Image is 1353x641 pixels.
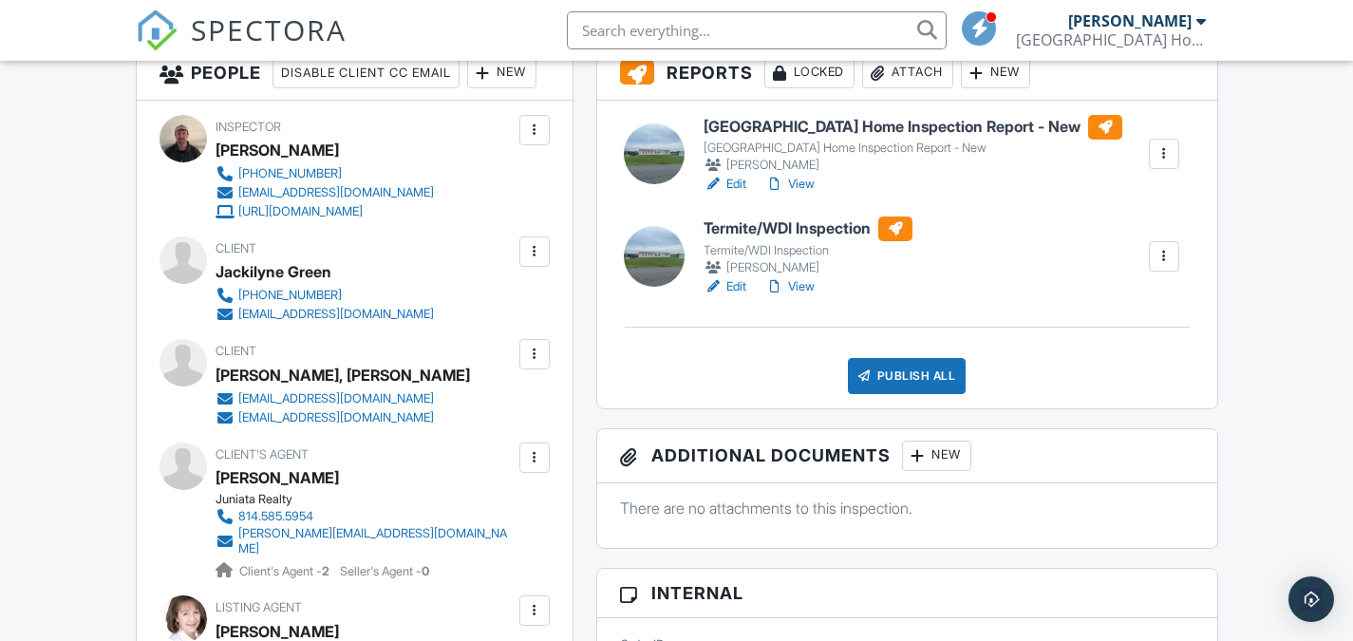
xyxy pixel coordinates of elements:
div: Juniata Realty [216,492,530,507]
div: [EMAIL_ADDRESS][DOMAIN_NAME] [238,391,434,406]
h3: Reports [597,47,1217,101]
span: Seller's Agent - [340,564,429,578]
div: Termite/WDI Inspection [704,243,912,258]
a: [PERSON_NAME][EMAIL_ADDRESS][DOMAIN_NAME] [216,526,515,556]
a: Edit [704,175,746,194]
div: [PERSON_NAME] [704,258,912,277]
div: Open Intercom Messenger [1288,576,1334,622]
div: South Central PA Home Inspection Co. Inc. [1016,30,1206,49]
h3: People [137,47,573,101]
div: 814.585.5954 [238,509,313,524]
h6: Termite/WDI Inspection [704,217,912,241]
a: [PHONE_NUMBER] [216,286,434,305]
div: [PERSON_NAME], [PERSON_NAME] [216,361,470,389]
span: Client [216,241,256,255]
div: Publish All [848,358,967,394]
p: There are no attachments to this inspection. [620,498,1194,518]
div: [PERSON_NAME] [216,136,339,164]
div: [PHONE_NUMBER] [238,166,342,181]
strong: 0 [422,564,429,578]
div: Locked [764,58,855,88]
span: Listing Agent [216,600,302,614]
span: SPECTORA [191,9,347,49]
a: [EMAIL_ADDRESS][DOMAIN_NAME] [216,389,455,408]
div: [PERSON_NAME] [1068,11,1192,30]
a: [PHONE_NUMBER] [216,164,434,183]
div: [PHONE_NUMBER] [238,288,342,303]
a: View [765,175,815,194]
a: [PERSON_NAME] [216,463,339,492]
h3: Additional Documents [597,429,1217,483]
div: New [961,58,1030,88]
div: Attach [862,58,953,88]
a: 814.585.5954 [216,507,515,526]
h6: [GEOGRAPHIC_DATA] Home Inspection Report - New [704,115,1122,140]
div: [GEOGRAPHIC_DATA] Home Inspection Report - New [704,141,1122,156]
a: [EMAIL_ADDRESS][DOMAIN_NAME] [216,305,434,324]
h3: Internal [597,569,1217,618]
div: Jackilyne Green [216,257,331,286]
a: [URL][DOMAIN_NAME] [216,202,434,221]
a: Edit [704,277,746,296]
div: [EMAIL_ADDRESS][DOMAIN_NAME] [238,307,434,322]
div: [EMAIL_ADDRESS][DOMAIN_NAME] [238,185,434,200]
strong: 2 [322,564,329,578]
span: Inspector [216,120,281,134]
div: [URL][DOMAIN_NAME] [238,204,363,219]
a: SPECTORA [136,26,347,66]
div: [EMAIL_ADDRESS][DOMAIN_NAME] [238,410,434,425]
a: [EMAIL_ADDRESS][DOMAIN_NAME] [216,183,434,202]
a: [EMAIL_ADDRESS][DOMAIN_NAME] [216,408,455,427]
a: Termite/WDI Inspection Termite/WDI Inspection [PERSON_NAME] [704,217,912,277]
input: Search everything... [567,11,947,49]
div: New [467,58,536,88]
a: View [765,277,815,296]
div: New [902,441,971,471]
span: Client's Agent [216,447,309,462]
div: Disable Client CC Email [272,58,460,88]
span: Client [216,344,256,358]
span: Client's Agent - [239,564,332,578]
a: [GEOGRAPHIC_DATA] Home Inspection Report - New [GEOGRAPHIC_DATA] Home Inspection Report - New [PE... [704,115,1122,176]
div: [PERSON_NAME] [704,156,1122,175]
div: [PERSON_NAME][EMAIL_ADDRESS][DOMAIN_NAME] [238,526,515,556]
img: The Best Home Inspection Software - Spectora [136,9,178,51]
